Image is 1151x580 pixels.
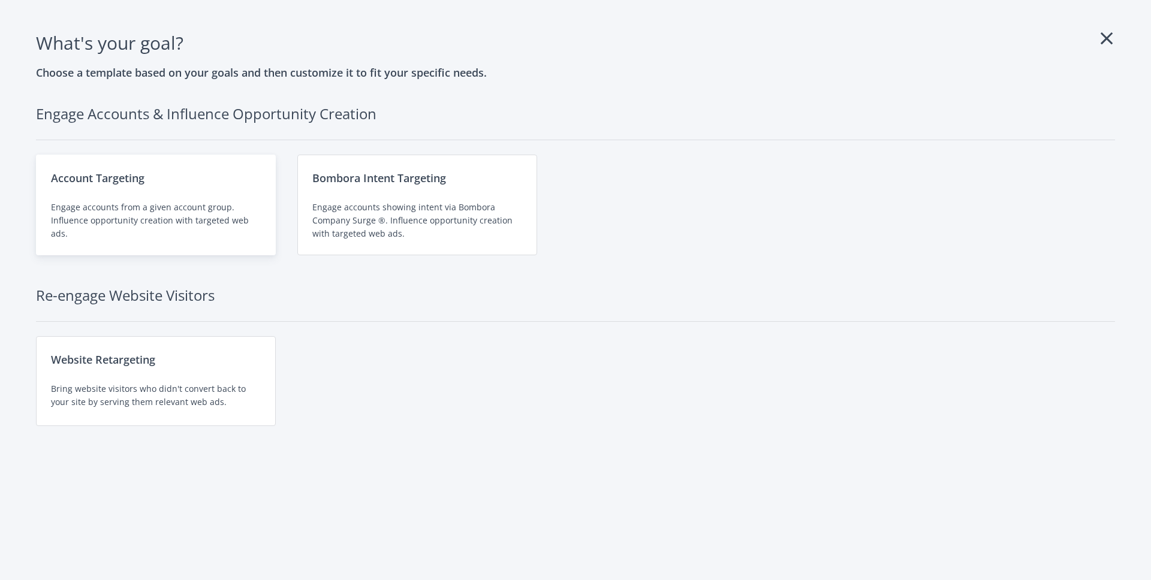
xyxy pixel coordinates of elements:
[36,29,1115,57] h1: What's your goal ?
[36,64,1115,81] h3: Choose a template based on your goals and then customize it to fit your specific needs.
[312,201,522,240] div: Engage accounts showing intent via Bombora Company Surge ®. Influence opportunity creation with t...
[36,284,1115,322] h2: Re-engage Website Visitors
[51,170,261,186] div: Account Targeting
[51,382,261,409] div: Bring website visitors who didn't convert back to your site by serving them relevant web ads.
[51,351,261,368] div: Website Retargeting
[36,102,1115,140] h2: Engage Accounts & Influence Opportunity Creation
[51,201,261,240] div: Engage accounts from a given account group. Influence opportunity creation with targeted web ads.
[312,170,522,186] div: Bombora Intent Targeting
